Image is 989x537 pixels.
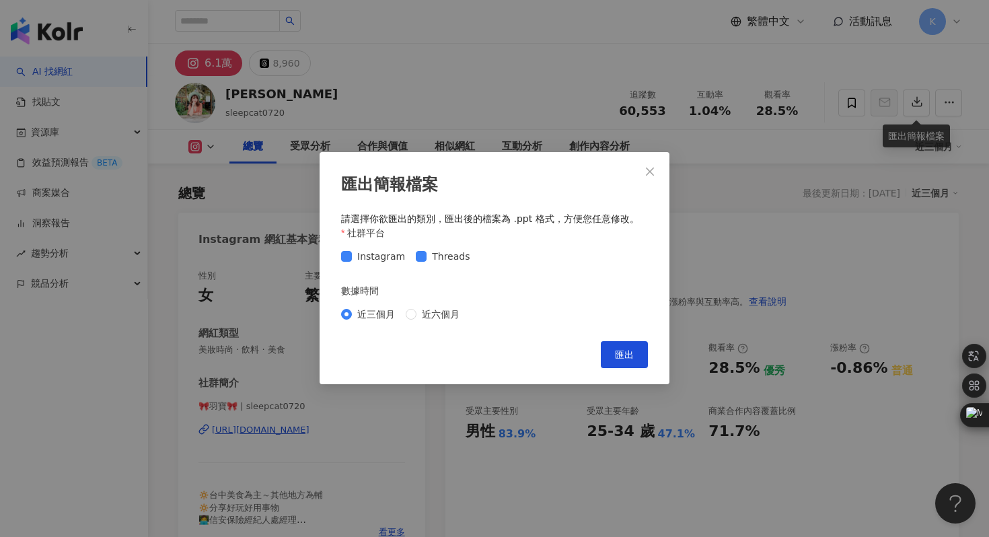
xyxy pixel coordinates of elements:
[615,350,634,361] span: 匯出
[636,158,663,185] button: Close
[341,226,395,241] label: 社群平台
[601,342,648,369] button: 匯出
[645,166,655,177] span: close
[416,308,465,322] span: 近六個月
[341,174,648,196] div: 匯出簡報檔案
[341,284,388,299] label: 數據時間
[427,250,475,264] span: Threads
[341,213,648,226] div: 請選擇你欲匯出的類別，匯出後的檔案為 .ppt 格式，方便您任意修改。
[352,308,400,322] span: 近三個月
[352,250,410,264] span: Instagram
